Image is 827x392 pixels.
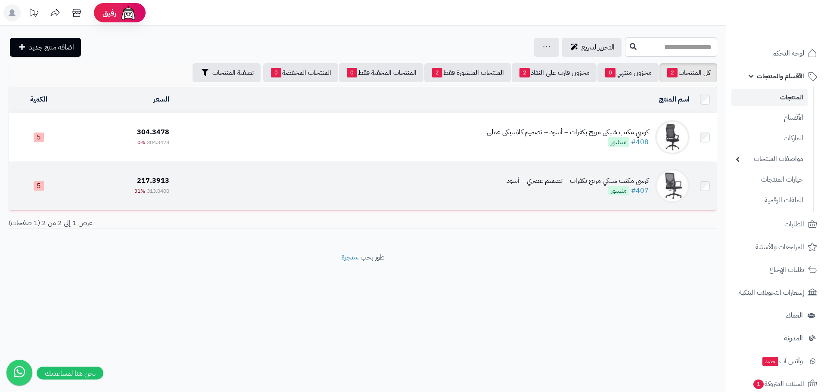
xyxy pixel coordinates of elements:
[752,378,804,390] span: السلات المتروكة
[755,241,804,253] span: المراجعات والأسئلة
[731,108,808,127] a: الأقسام
[731,328,822,349] a: المدونة
[2,218,363,228] div: عرض 1 إلى 2 من 2 (1 صفحات)
[784,332,803,344] span: المدونة
[339,63,423,82] a: المنتجات المخفية فقط0
[659,63,717,82] a: كل المنتجات2
[120,4,137,22] img: ai-face.png
[731,43,822,64] a: لوحة التحكم
[608,137,629,147] span: منشور
[731,89,808,106] a: المنتجات
[608,186,629,195] span: منشور
[193,63,261,82] button: تصفية المنتجات
[424,63,511,82] a: المنتجات المنشورة فقط2
[29,42,74,52] span: اضافة منتج جديد
[34,181,44,191] span: 5
[731,170,808,189] a: خيارات المنتجات
[605,68,616,77] span: 0
[731,129,808,148] a: الماركات
[731,259,822,280] a: طلبات الإرجاع
[212,68,254,78] span: تصفية المنتجات
[731,237,822,257] a: المراجعات والأسئلة
[597,63,659,82] a: مخزون منتهي0
[784,218,804,230] span: الطلبات
[153,94,169,105] a: السعر
[762,357,778,366] span: جديد
[739,287,804,299] span: إشعارات التحويلات البنكية
[631,185,649,196] a: #407
[147,139,169,146] span: 304.3478
[147,187,169,195] span: 313.0400
[507,176,649,186] div: كرسي مكتب شبكي مريح بكفرات – تصميم عصري – أسود
[10,38,81,57] a: اضافة منتج جديد
[103,8,116,18] span: رفيق
[667,68,678,77] span: 2
[137,139,145,146] span: 0%
[23,4,44,24] a: تحديثات المنصة
[772,47,804,59] span: لوحة التحكم
[753,380,764,389] span: 1
[631,137,649,147] a: #408
[34,133,44,142] span: 5
[137,176,169,186] span: 217.3913
[137,127,169,137] span: 304.3478
[263,63,338,82] a: المنتجات المخفضة0
[30,94,47,105] a: الكمية
[786,309,803,321] span: العملاء
[731,150,808,168] a: مواصفات المنتجات
[655,169,690,203] img: كرسي مكتب شبكي مريح بكفرات – تصميم عصري – أسود
[731,282,822,303] a: إشعارات التحويلات البنكية
[581,42,615,52] span: التحرير لسريع
[757,70,804,82] span: الأقسام والمنتجات
[487,127,649,137] div: كرسي مكتب شبكي مريح بكفرات – أسود – تصميم كلاسيكي عملي
[519,68,530,77] span: 2
[134,187,145,195] span: 31%
[731,191,808,210] a: الملفات الرقمية
[271,68,281,77] span: 0
[347,68,357,77] span: 0
[562,38,622,57] a: التحرير لسريع
[731,305,822,326] a: العملاء
[342,252,357,262] a: متجرة
[512,63,597,82] a: مخزون قارب على النفاذ2
[659,94,690,105] a: اسم المنتج
[432,68,442,77] span: 2
[762,355,803,367] span: وآتس آب
[731,214,822,235] a: الطلبات
[655,120,690,154] img: كرسي مكتب شبكي مريح بكفرات – أسود – تصميم كلاسيكي عملي
[731,351,822,371] a: وآتس آبجديد
[769,264,804,276] span: طلبات الإرجاع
